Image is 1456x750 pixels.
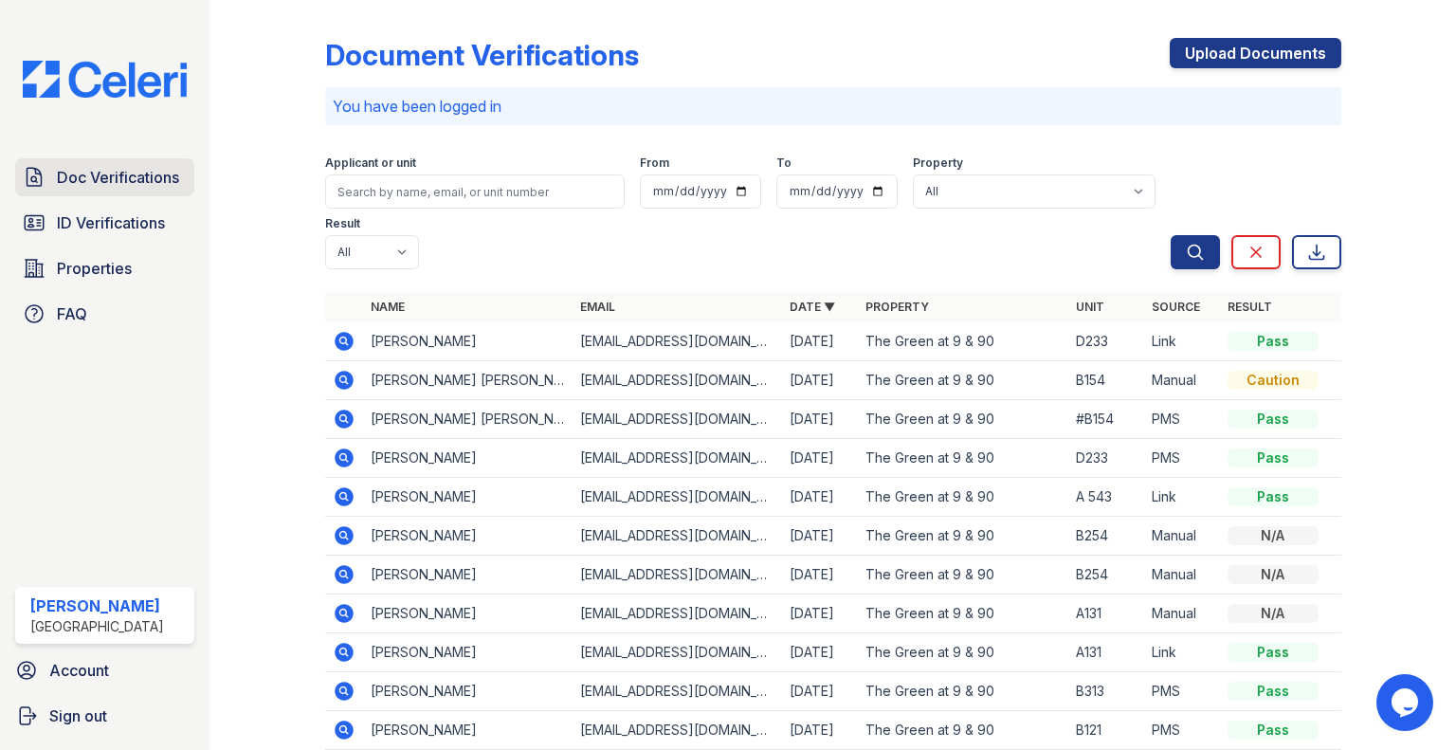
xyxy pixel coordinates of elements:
a: Result [1228,300,1272,314]
td: [PERSON_NAME] [363,322,573,361]
td: [EMAIL_ADDRESS][DOMAIN_NAME] [573,400,782,439]
td: [DATE] [782,361,858,400]
td: The Green at 9 & 90 [858,361,1067,400]
td: [EMAIL_ADDRESS][DOMAIN_NAME] [573,633,782,672]
td: D233 [1068,439,1144,478]
iframe: chat widget [1376,674,1437,731]
div: Pass [1228,682,1319,701]
td: PMS [1144,400,1220,439]
a: Date ▼ [790,300,835,314]
td: #B154 [1068,400,1144,439]
td: [DATE] [782,556,858,595]
span: Doc Verifications [57,166,179,189]
td: The Green at 9 & 90 [858,517,1067,556]
td: Link [1144,633,1220,672]
td: The Green at 9 & 90 [858,322,1067,361]
a: Email [580,300,615,314]
td: [EMAIL_ADDRESS][DOMAIN_NAME] [573,672,782,711]
td: B154 [1068,361,1144,400]
div: Caution [1228,371,1319,390]
td: [PERSON_NAME] [363,478,573,517]
td: [DATE] [782,633,858,672]
div: Pass [1228,721,1319,740]
div: [PERSON_NAME] [30,595,164,617]
div: Pass [1228,643,1319,662]
a: Doc Verifications [15,158,194,196]
div: Pass [1228,332,1319,351]
td: The Green at 9 & 90 [858,400,1067,439]
div: Document Verifications [325,38,639,72]
a: ID Verifications [15,204,194,242]
td: The Green at 9 & 90 [858,556,1067,595]
td: [DATE] [782,322,858,361]
a: Unit [1076,300,1104,314]
td: [PERSON_NAME] [PERSON_NAME] [363,361,573,400]
div: Pass [1228,448,1319,467]
td: [PERSON_NAME] [363,711,573,750]
p: You have been logged in [333,95,1334,118]
td: [EMAIL_ADDRESS][DOMAIN_NAME] [573,361,782,400]
div: N/A [1228,565,1319,584]
div: Pass [1228,487,1319,506]
td: [EMAIL_ADDRESS][DOMAIN_NAME] [573,517,782,556]
a: Properties [15,249,194,287]
td: A131 [1068,633,1144,672]
td: [DATE] [782,595,858,633]
td: [PERSON_NAME] [PERSON_NAME] [363,400,573,439]
td: Link [1144,322,1220,361]
td: A 543 [1068,478,1144,517]
a: Source [1152,300,1200,314]
div: N/A [1228,526,1319,545]
label: Property [913,155,963,171]
td: [EMAIL_ADDRESS][DOMAIN_NAME] [573,711,782,750]
td: PMS [1144,711,1220,750]
td: B254 [1068,517,1144,556]
div: [GEOGRAPHIC_DATA] [30,617,164,636]
td: The Green at 9 & 90 [858,672,1067,711]
td: [EMAIL_ADDRESS][DOMAIN_NAME] [573,556,782,595]
td: [PERSON_NAME] [363,517,573,556]
label: Applicant or unit [325,155,416,171]
td: A131 [1068,595,1144,633]
img: CE_Logo_Blue-a8612792a0a2168367f1c8372b55b34899dd931a85d93a1a3d3e32e68fde9ad4.png [8,61,202,98]
td: The Green at 9 & 90 [858,633,1067,672]
td: [DATE] [782,478,858,517]
span: Account [49,659,109,682]
span: Properties [57,257,132,280]
a: Account [8,651,202,689]
input: Search by name, email, or unit number [325,174,625,209]
td: D233 [1068,322,1144,361]
td: [PERSON_NAME] [363,672,573,711]
td: The Green at 9 & 90 [858,711,1067,750]
td: [PERSON_NAME] [363,439,573,478]
div: N/A [1228,604,1319,623]
td: Link [1144,478,1220,517]
td: PMS [1144,439,1220,478]
div: Pass [1228,410,1319,429]
span: ID Verifications [57,211,165,234]
a: Property [865,300,929,314]
td: [EMAIL_ADDRESS][DOMAIN_NAME] [573,595,782,633]
span: Sign out [49,704,107,727]
td: The Green at 9 & 90 [858,595,1067,633]
td: PMS [1144,672,1220,711]
td: [PERSON_NAME] [363,556,573,595]
td: [DATE] [782,517,858,556]
td: [PERSON_NAME] [363,595,573,633]
td: Manual [1144,517,1220,556]
td: [DATE] [782,400,858,439]
a: Name [371,300,405,314]
td: [EMAIL_ADDRESS][DOMAIN_NAME] [573,322,782,361]
td: Manual [1144,556,1220,595]
td: [DATE] [782,672,858,711]
label: To [776,155,792,171]
td: Manual [1144,595,1220,633]
td: B121 [1068,711,1144,750]
a: Sign out [8,697,202,735]
td: [DATE] [782,439,858,478]
a: FAQ [15,295,194,333]
span: FAQ [57,302,87,325]
td: [EMAIL_ADDRESS][DOMAIN_NAME] [573,439,782,478]
td: B254 [1068,556,1144,595]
